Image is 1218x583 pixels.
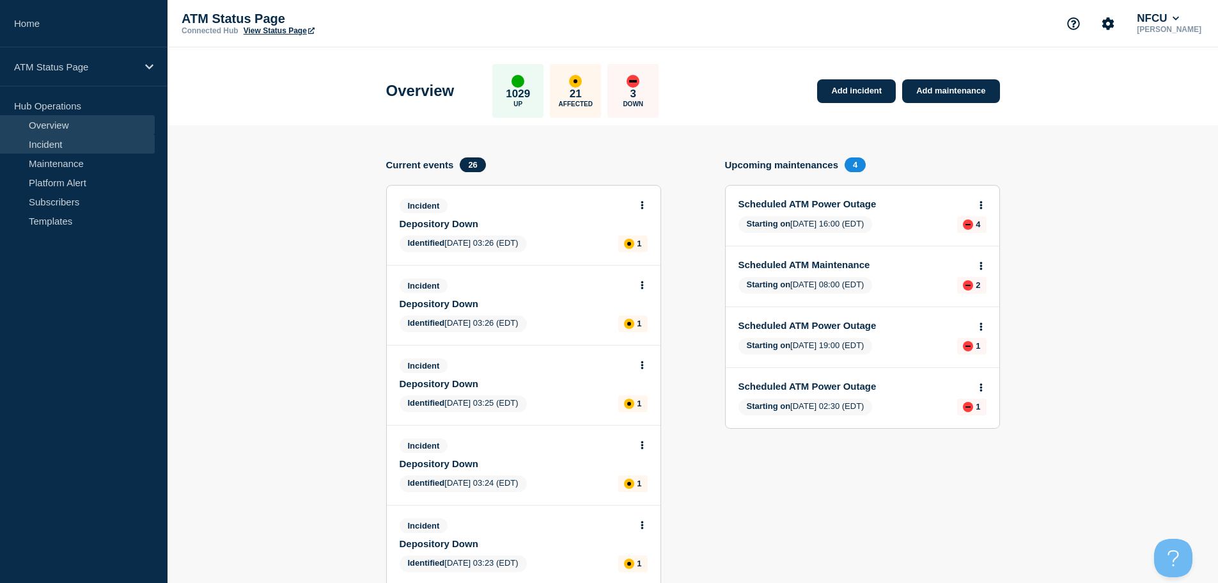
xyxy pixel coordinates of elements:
span: Starting on [747,280,791,289]
iframe: Help Scout Beacon - Open [1154,539,1192,577]
p: 1029 [506,88,530,100]
p: 2 [976,280,980,290]
p: Connected Hub [182,26,238,35]
span: [DATE] 19:00 (EDT) [738,338,873,355]
a: Scheduled ATM Power Outage [738,381,969,392]
div: affected [624,319,634,329]
span: 26 [460,157,485,172]
p: Down [623,100,643,108]
a: Depository Down [400,218,630,229]
p: [PERSON_NAME] [1134,25,1204,34]
span: Starting on [747,219,791,228]
div: down [963,280,973,291]
button: NFCU [1134,12,1182,25]
a: View Status Page [244,26,315,35]
a: Scheduled ATM Maintenance [738,259,969,270]
h4: Upcoming maintenances [725,159,839,170]
h4: Current events [386,159,454,170]
div: affected [624,559,634,569]
span: [DATE] 08:00 (EDT) [738,277,873,294]
span: [DATE] 16:00 (EDT) [738,216,873,233]
a: Scheduled ATM Power Outage [738,198,969,209]
p: 1 [976,341,980,351]
span: [DATE] 03:23 (EDT) [400,555,527,572]
span: Incident [400,438,448,453]
span: Identified [408,558,445,568]
span: Identified [408,478,445,488]
p: ATM Status Page [14,61,137,72]
a: Add incident [817,79,896,103]
div: down [963,402,973,412]
div: up [511,75,524,88]
a: Depository Down [400,538,630,549]
span: Incident [400,278,448,293]
span: Incident [400,198,448,213]
p: 1 [637,399,641,408]
p: 1 [637,319,641,328]
button: Support [1060,10,1087,37]
span: 4 [845,157,866,172]
div: affected [569,75,582,88]
p: Affected [559,100,593,108]
p: 3 [630,88,636,100]
span: Identified [408,398,445,408]
a: Depository Down [400,298,630,309]
a: Depository Down [400,378,630,389]
span: Incident [400,518,448,533]
span: [DATE] 03:25 (EDT) [400,395,527,412]
a: Scheduled ATM Power Outage [738,320,969,331]
a: Add maintenance [902,79,999,103]
span: [DATE] 02:30 (EDT) [738,399,873,415]
span: [DATE] 03:26 (EDT) [400,236,527,252]
a: Depository Down [400,458,630,469]
div: down [627,75,639,88]
span: Incident [400,358,448,373]
h1: Overview [386,82,455,100]
div: affected [624,239,634,249]
p: 1 [637,559,641,568]
p: 21 [570,88,582,100]
div: affected [624,399,634,409]
p: Up [513,100,522,108]
button: Account settings [1095,10,1121,37]
p: 4 [976,220,980,229]
span: [DATE] 03:26 (EDT) [400,315,527,332]
span: Identified [408,318,445,328]
div: down [963,220,973,230]
p: 1 [637,239,641,248]
p: 1 [976,402,980,411]
span: Identified [408,238,445,248]
p: 1 [637,479,641,488]
span: Starting on [747,340,791,350]
div: down [963,341,973,351]
p: ATM Status Page [182,12,437,26]
span: [DATE] 03:24 (EDT) [400,475,527,492]
div: affected [624,479,634,489]
span: Starting on [747,401,791,411]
